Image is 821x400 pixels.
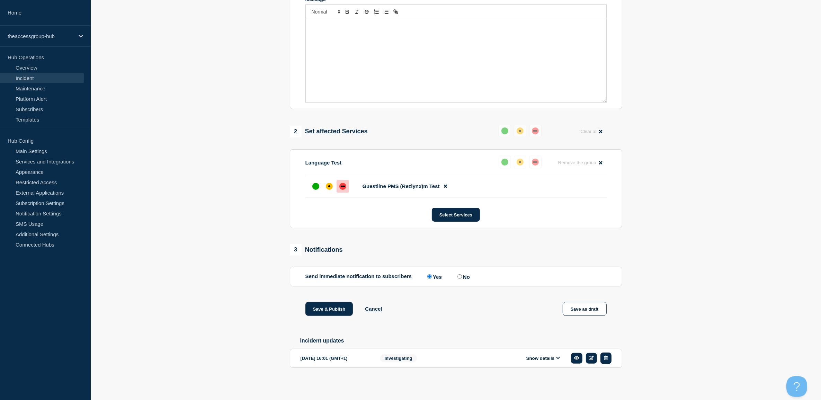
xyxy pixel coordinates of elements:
label: Yes [426,273,442,280]
div: Send immediate notification to subscribers [305,273,607,280]
div: [DATE] 16:01 (GMT+1) [301,353,370,364]
div: down [532,127,539,134]
iframe: Help Scout Beacon - Open [786,376,807,397]
button: Toggle strikethrough text [362,8,372,16]
input: Yes [427,274,432,279]
button: Select Services [432,208,480,222]
div: Set affected Services [290,126,368,137]
button: Save & Publish [305,302,353,316]
div: up [501,127,508,134]
div: affected [326,183,333,190]
button: up [499,125,511,137]
span: Guestline PMS (Rezlynx)m Test [363,183,440,189]
span: 3 [290,244,302,256]
div: up [501,159,508,166]
button: Toggle bulleted list [381,8,391,16]
button: Toggle bold text [342,8,352,16]
button: up [499,156,511,168]
div: down [532,159,539,166]
span: Investigating [380,354,417,362]
button: Show details [524,355,562,361]
p: Send immediate notification to subscribers [305,273,412,280]
h2: Incident updates [300,338,622,344]
p: theaccessgroup-hub [8,33,74,39]
button: Clear all [576,125,606,138]
input: No [457,274,462,279]
div: up [312,183,319,190]
div: affected [517,127,524,134]
button: Toggle italic text [352,8,362,16]
div: Message [306,19,606,102]
button: affected [514,125,526,137]
button: down [529,156,542,168]
button: Save as draft [563,302,607,316]
div: Notifications [290,244,343,256]
p: Language Test [305,160,342,166]
label: No [456,273,470,280]
button: Cancel [365,306,382,312]
div: down [339,183,346,190]
span: 2 [290,126,302,137]
div: affected [517,159,524,166]
button: Toggle link [391,8,401,16]
button: affected [514,156,526,168]
button: Toggle ordered list [372,8,381,16]
button: down [529,125,542,137]
span: Font size [309,8,342,16]
button: Remove the group [554,156,607,169]
span: Remove the group [558,160,596,165]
